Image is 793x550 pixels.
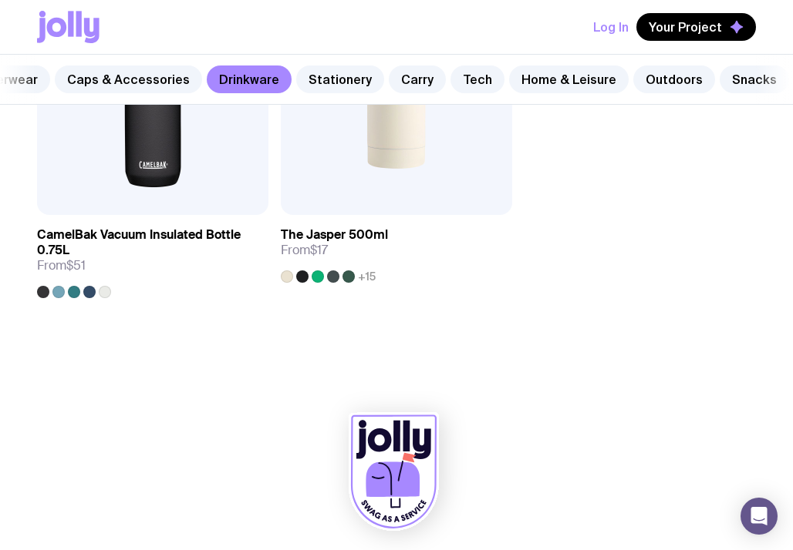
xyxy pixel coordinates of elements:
[450,65,504,93] a: Tech
[636,13,756,41] button: Your Project
[296,65,384,93] a: Stationery
[207,65,292,93] a: Drinkware
[649,19,722,35] span: Your Project
[37,227,268,258] h3: CamelBak Vacuum Insulated Bottle 0.75L
[358,270,376,283] span: +15
[281,227,388,243] h3: The Jasper 500ml
[593,13,629,41] button: Log In
[389,65,446,93] a: Carry
[37,258,86,273] span: From
[310,242,328,258] span: $17
[741,498,778,535] div: Open Intercom Messenger
[281,215,512,283] a: The Jasper 500mlFrom$17+15
[720,65,789,93] a: Snacks
[509,65,629,93] a: Home & Leisure
[37,215,268,298] a: CamelBak Vacuum Insulated Bottle 0.75LFrom$51
[281,243,328,258] span: From
[633,65,715,93] a: Outdoors
[66,257,86,273] span: $51
[55,65,202,93] a: Caps & Accessories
